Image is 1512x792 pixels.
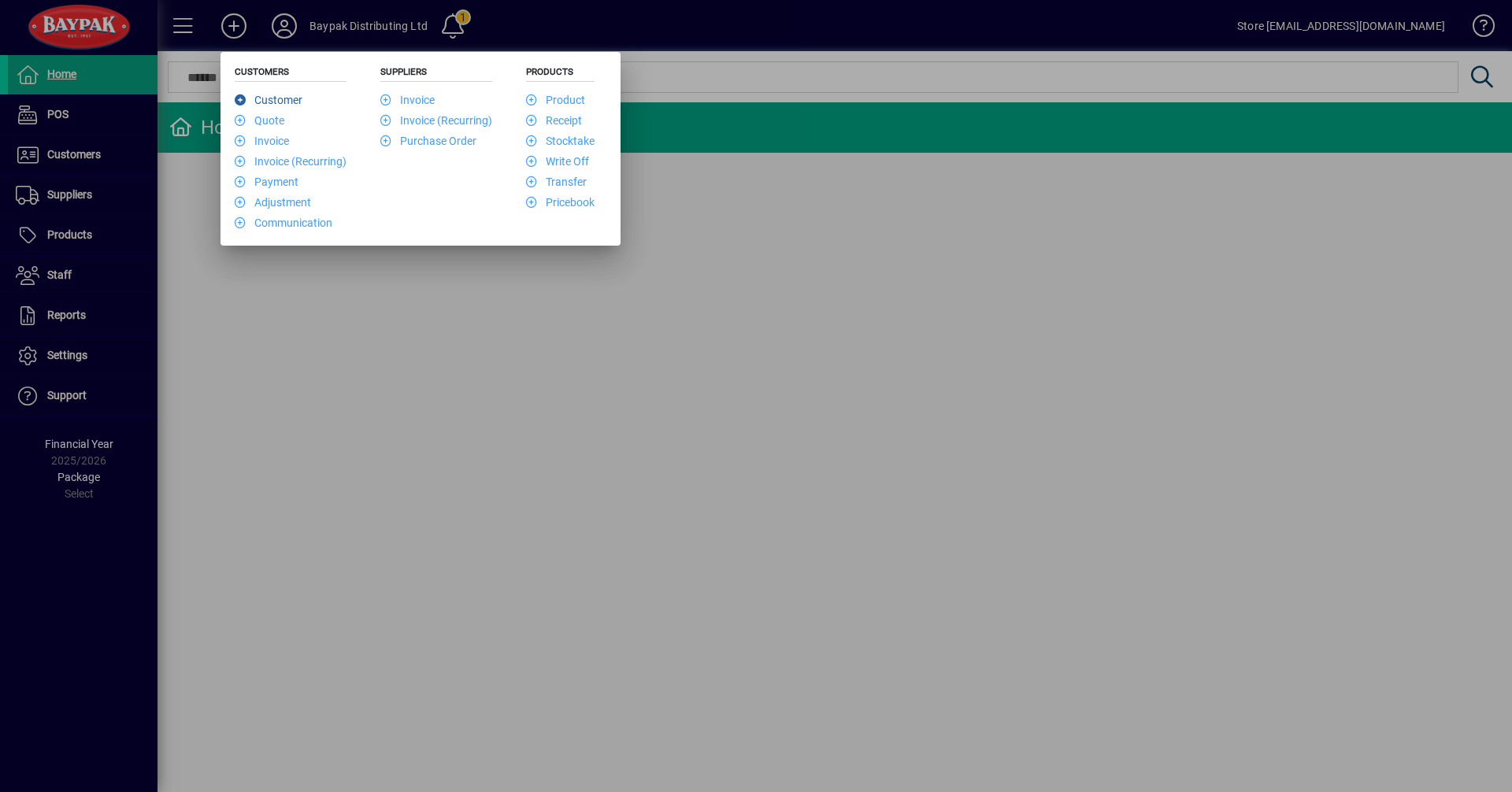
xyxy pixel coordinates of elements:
a: Communication [235,217,332,229]
h5: Suppliers [380,66,492,82]
a: Invoice (Recurring) [235,155,346,168]
a: Purchase Order [380,135,476,147]
a: Pricebook [526,196,595,209]
a: Invoice (Recurring) [380,114,492,127]
a: Invoice [380,94,435,106]
a: Write Off [526,155,589,168]
a: Payment [235,176,298,188]
a: Receipt [526,114,582,127]
a: Invoice [235,135,289,147]
h5: Products [526,66,595,82]
a: Transfer [526,176,587,188]
a: Product [526,94,585,106]
h5: Customers [235,66,346,82]
a: Quote [235,114,284,127]
a: Adjustment [235,196,311,209]
a: Customer [235,94,302,106]
a: Stocktake [526,135,595,147]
